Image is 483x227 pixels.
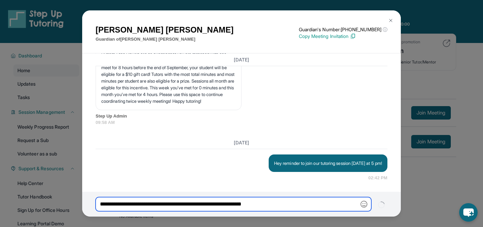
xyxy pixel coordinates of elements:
p: Guardian of [PERSON_NAME] [PERSON_NAME] [96,36,233,43]
span: ⓘ [383,26,387,33]
p: Hey reminder to join our tutoring session [DATE] at 5 pm! [274,160,382,167]
span: 02:42 PM [368,175,387,181]
button: chat-button [459,203,478,222]
span: 09:58 AM [96,119,387,126]
h3: [DATE] [96,139,387,146]
p: Guardian's Number: [PHONE_NUMBER] [299,26,387,33]
span: Step Up Admin [96,113,387,120]
p: Copy Meeting Invitation [299,33,387,40]
img: Copy Icon [350,33,356,39]
img: Emoji [361,201,367,208]
h1: [PERSON_NAME] [PERSON_NAME] [96,24,233,36]
img: Close Icon [388,18,393,23]
p: Hi from Step Up! We are so excited that you are matched with one another. This month, we’re offer... [101,51,236,104]
h3: [DATE] [96,56,387,63]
